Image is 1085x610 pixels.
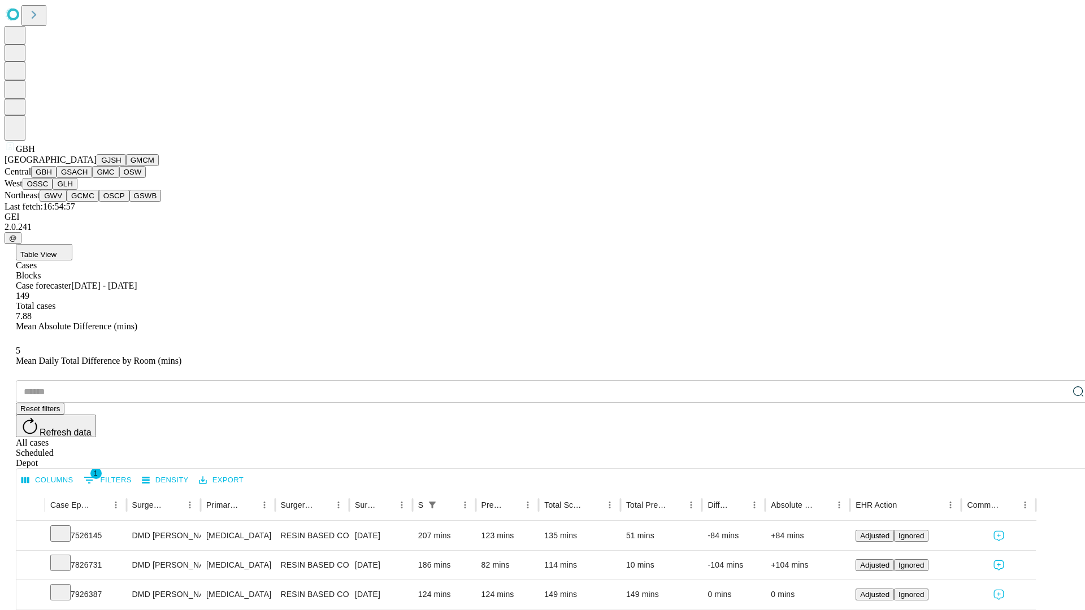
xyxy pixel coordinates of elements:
button: Table View [16,244,72,260]
button: Sort [731,497,747,513]
div: Case Epic Id [50,500,91,509]
div: 2.0.241 [5,222,1080,232]
div: +104 mins [771,551,844,579]
div: RESIN BASED COMPOSITE 3 SURFACES, POSTERIOR [281,580,344,609]
div: -104 mins [708,551,759,579]
div: 51 mins [626,521,697,550]
span: Table View [20,250,57,259]
div: Primary Service [206,500,239,509]
div: [MEDICAL_DATA] [206,551,269,579]
span: Adjusted [860,531,889,540]
button: Refresh data [16,415,96,437]
div: Surgeon Name [132,500,165,509]
span: Reset filters [20,404,60,413]
button: @ [5,232,21,244]
div: 135 mins [544,521,615,550]
div: Surgery Name [281,500,314,509]
div: [DATE] [355,551,407,579]
button: Adjusted [856,530,894,542]
div: 124 mins [418,580,470,609]
div: 149 mins [544,580,615,609]
span: 5 [16,346,20,355]
button: Select columns [19,472,76,489]
button: Sort [378,497,394,513]
span: GBH [16,144,35,154]
span: Ignored [899,531,924,540]
button: Export [196,472,246,489]
div: Predicted In Room Duration [481,500,504,509]
span: Case forecaster [16,281,71,290]
div: +84 mins [771,521,844,550]
div: Difference [708,500,730,509]
span: Last fetch: 16:54:57 [5,202,75,211]
span: 149 [16,291,29,300]
div: Total Predicted Duration [626,500,667,509]
div: -84 mins [708,521,759,550]
button: Sort [586,497,602,513]
button: Expand [22,585,39,605]
div: Scheduled In Room Duration [418,500,423,509]
button: GSACH [57,166,92,178]
div: DMD [PERSON_NAME] M Dmd [132,580,195,609]
div: 149 mins [626,580,697,609]
div: 0 mins [708,580,759,609]
button: OSCP [99,190,129,202]
div: 207 mins [418,521,470,550]
button: Adjusted [856,589,894,600]
span: Ignored [899,561,924,569]
button: Sort [667,497,683,513]
span: Central [5,167,31,176]
div: 186 mins [418,551,470,579]
span: Adjusted [860,590,889,599]
button: Ignored [894,589,928,600]
span: Adjusted [860,561,889,569]
button: GCMC [67,190,99,202]
button: Ignored [894,530,928,542]
button: Sort [898,497,914,513]
span: @ [9,234,17,242]
button: Sort [504,497,520,513]
div: Comments [967,500,1000,509]
span: Refresh data [40,428,92,437]
div: 1 active filter [424,497,440,513]
span: 7.88 [16,311,32,321]
button: GSWB [129,190,162,202]
span: Mean Absolute Difference (mins) [16,321,137,331]
div: 124 mins [481,580,533,609]
button: Sort [92,497,108,513]
div: GEI [5,212,1080,222]
button: GLH [53,178,77,190]
button: Menu [747,497,762,513]
button: GMCM [126,154,159,166]
button: Sort [815,497,831,513]
span: Total cases [16,301,55,311]
button: Sort [1001,497,1017,513]
button: Sort [441,497,457,513]
span: Ignored [899,590,924,599]
div: 114 mins [544,551,615,579]
span: 1 [90,468,102,479]
button: GJSH [97,154,126,166]
button: Adjusted [856,559,894,571]
button: OSSC [23,178,53,190]
button: Menu [831,497,847,513]
div: DMD [PERSON_NAME] M Dmd [132,551,195,579]
div: 0 mins [771,580,844,609]
button: Menu [108,497,124,513]
button: Sort [241,497,257,513]
button: Menu [1017,497,1033,513]
div: Absolute Difference [771,500,814,509]
button: OSW [119,166,146,178]
button: Menu [683,497,699,513]
div: Total Scheduled Duration [544,500,585,509]
button: Menu [457,497,473,513]
button: GWV [40,190,67,202]
div: 7526145 [50,521,121,550]
button: Menu [331,497,346,513]
div: EHR Action [856,500,897,509]
button: Menu [394,497,410,513]
div: 10 mins [626,551,697,579]
div: 82 mins [481,551,533,579]
button: Menu [943,497,958,513]
div: 123 mins [481,521,533,550]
